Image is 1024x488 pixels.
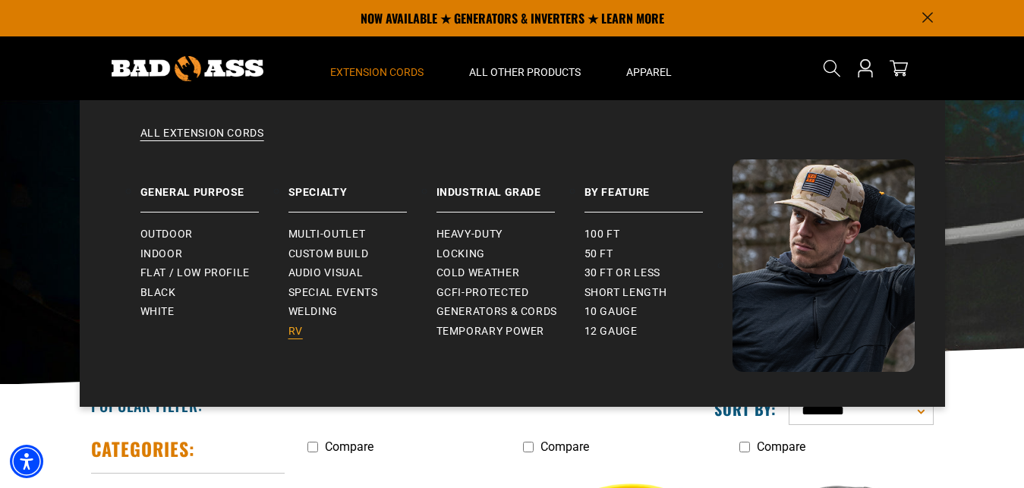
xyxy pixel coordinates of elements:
a: cart [887,59,911,77]
span: Locking [436,247,485,261]
a: Outdoor [140,225,288,244]
a: Locking [436,244,584,264]
span: Apparel [626,65,672,79]
span: Flat / Low Profile [140,266,250,280]
a: Industrial Grade [436,159,584,213]
span: Short Length [584,286,667,300]
span: Audio Visual [288,266,364,280]
a: Temporary Power [436,322,584,342]
span: White [140,305,175,319]
a: Indoor [140,244,288,264]
span: 10 gauge [584,305,638,319]
span: 30 ft or less [584,266,660,280]
span: Custom Build [288,247,369,261]
a: Generators & Cords [436,302,584,322]
span: 100 ft [584,228,620,241]
span: Temporary Power [436,325,545,338]
span: Compare [540,439,589,454]
a: By Feature [584,159,733,213]
a: Cold Weather [436,263,584,283]
summary: All Other Products [446,36,603,100]
span: Compare [325,439,373,454]
span: Generators & Cords [436,305,558,319]
span: Multi-Outlet [288,228,366,241]
span: Indoor [140,247,183,261]
a: Black [140,283,288,303]
a: Special Events [288,283,436,303]
span: Black [140,286,176,300]
summary: Search [820,56,844,80]
span: Cold Weather [436,266,520,280]
span: Welding [288,305,338,319]
a: Specialty [288,159,436,213]
h2: Categories: [91,437,196,461]
div: Accessibility Menu [10,445,43,478]
span: Outdoor [140,228,193,241]
summary: Extension Cords [307,36,446,100]
a: 10 gauge [584,302,733,322]
span: Compare [757,439,805,454]
a: 100 ft [584,225,733,244]
span: All Other Products [469,65,581,79]
a: Short Length [584,283,733,303]
a: GCFI-Protected [436,283,584,303]
a: Multi-Outlet [288,225,436,244]
span: 12 gauge [584,325,638,338]
span: Extension Cords [330,65,424,79]
span: 50 ft [584,247,613,261]
img: Bad Ass Extension Cords [112,56,263,81]
a: Open this option [853,36,877,100]
a: White [140,302,288,322]
summary: Apparel [603,36,695,100]
span: Heavy-Duty [436,228,503,241]
a: 30 ft or less [584,263,733,283]
a: Custom Build [288,244,436,264]
a: Audio Visual [288,263,436,283]
span: GCFI-Protected [436,286,529,300]
a: 50 ft [584,244,733,264]
a: 12 gauge [584,322,733,342]
a: Welding [288,302,436,322]
a: Flat / Low Profile [140,263,288,283]
h2: Popular Filter: [91,395,203,415]
span: Special Events [288,286,378,300]
span: RV [288,325,303,338]
img: Bad Ass Extension Cords [733,159,915,372]
label: Sort by: [714,399,777,419]
a: General Purpose [140,159,288,213]
a: All Extension Cords [110,126,915,159]
a: Heavy-Duty [436,225,584,244]
a: RV [288,322,436,342]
